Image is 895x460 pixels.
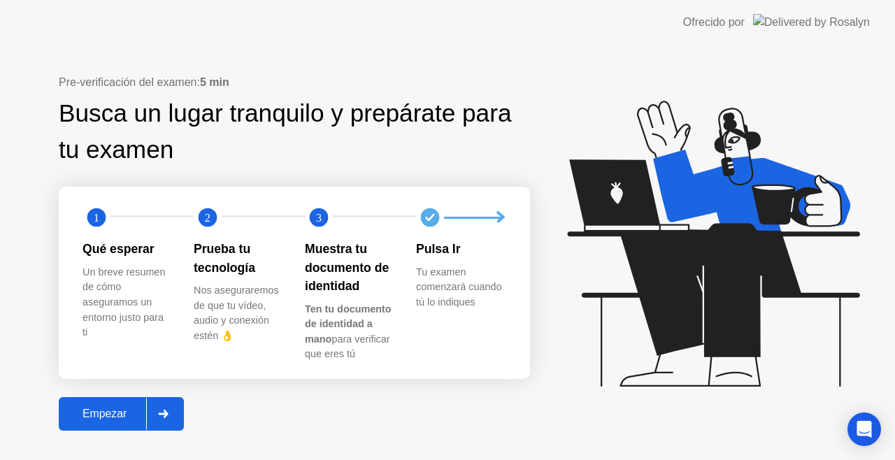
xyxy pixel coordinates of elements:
div: para verificar que eres tú [305,302,394,362]
text: 1 [94,211,99,224]
div: Prueba tu tecnología [194,240,282,277]
button: Empezar [59,397,184,431]
div: Busca un lugar tranquilo y prepárate para tu examen [59,95,530,169]
div: Un breve resumen de cómo aseguramos un entorno justo para ti [83,265,171,340]
b: Ten tu documento de identidad a mano [305,303,392,345]
div: Nos aseguraremos de que tu vídeo, audio y conexión estén 👌 [194,283,282,343]
text: 3 [316,211,322,224]
img: Delivered by Rosalyn [753,14,870,30]
div: Empezar [63,408,146,420]
div: Qué esperar [83,240,171,258]
div: Open Intercom Messenger [847,412,881,446]
div: Tu examen comenzará cuando tú lo indiques [416,265,505,310]
div: Pulsa Ir [416,240,505,258]
div: Pre-verificación del examen: [59,74,530,91]
b: 5 min [200,76,229,88]
div: Ofrecido por [683,14,745,31]
text: 2 [205,211,210,224]
div: Muestra tu documento de identidad [305,240,394,295]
